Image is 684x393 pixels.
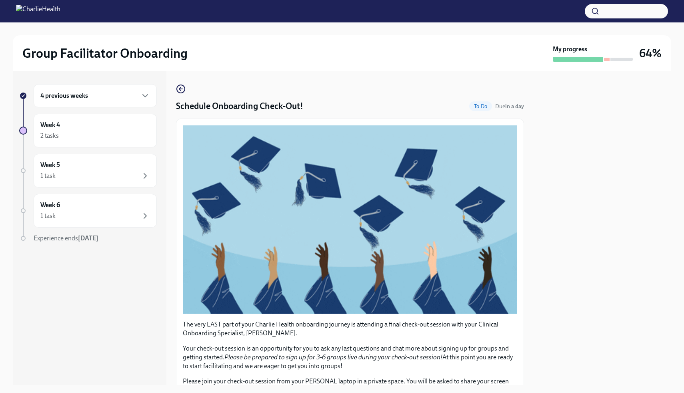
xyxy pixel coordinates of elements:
[22,45,188,61] h2: Group Facilitator Onboarding
[19,194,157,228] a: Week 61 task
[40,201,60,210] h6: Week 6
[40,131,59,140] div: 2 tasks
[553,45,587,54] strong: My progress
[183,125,517,314] button: Zoom image
[78,234,98,242] strong: [DATE]
[505,103,524,110] strong: in a day
[183,320,517,338] p: The very LAST part of your Charlie Health onboarding journey is attending a final check-out sessi...
[639,46,662,60] h3: 64%
[495,103,524,110] span: September 19th, 2025 09:00
[19,154,157,187] a: Week 51 task
[176,100,303,112] h4: Schedule Onboarding Check-Out!
[40,171,56,180] div: 1 task
[183,344,517,371] p: Your check-out session is an opportunity for you to ask any last questions and chat more about si...
[224,353,442,361] em: Please be prepared to sign up for 3-6 groups live during your check-out session!
[40,212,56,220] div: 1 task
[16,5,60,18] img: CharlieHealth
[34,234,98,242] span: Experience ends
[19,114,157,147] a: Week 42 tasks
[34,84,157,107] div: 4 previous weeks
[40,121,60,129] h6: Week 4
[40,91,88,100] h6: 4 previous weeks
[40,161,60,169] h6: Week 5
[469,103,492,109] span: To Do
[495,103,524,110] span: Due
